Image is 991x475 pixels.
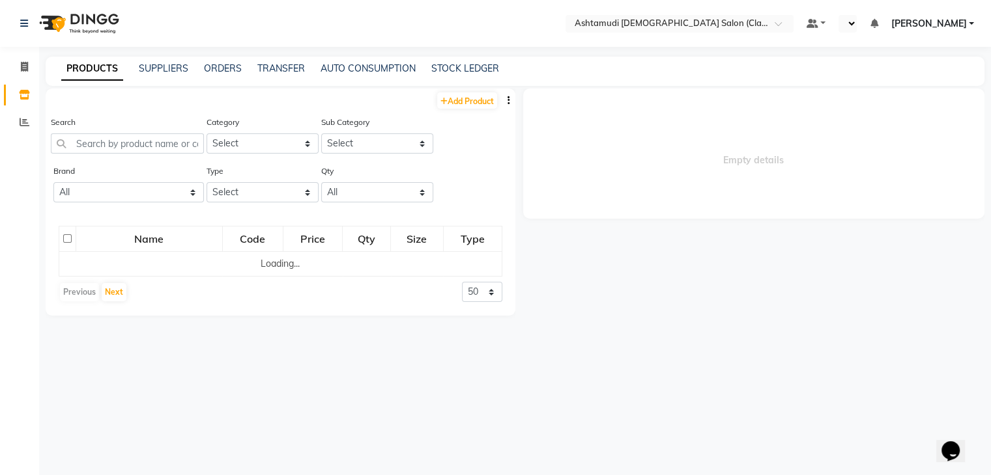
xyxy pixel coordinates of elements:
[51,133,204,154] input: Search by product name or code
[77,227,222,251] div: Name
[139,62,188,74] a: SUPPLIERS
[321,62,416,74] a: AUTO CONSUMPTION
[102,283,126,301] button: Next
[59,252,502,277] td: Loading...
[343,227,390,251] div: Qty
[204,62,242,74] a: ORDERS
[53,165,75,177] label: Brand
[431,62,499,74] a: STOCK LEDGER
[284,227,342,251] div: Price
[437,92,497,109] a: Add Product
[523,88,985,219] span: Empty details
[33,5,122,42] img: logo
[936,423,978,462] iframe: chat widget
[392,227,442,251] div: Size
[257,62,305,74] a: TRANSFER
[444,227,501,251] div: Type
[321,165,334,177] label: Qty
[891,17,966,31] span: [PERSON_NAME]
[321,116,369,128] label: Sub Category
[207,165,223,177] label: Type
[51,116,76,128] label: Search
[223,227,282,251] div: Code
[207,116,239,128] label: Category
[61,57,123,81] a: PRODUCTS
